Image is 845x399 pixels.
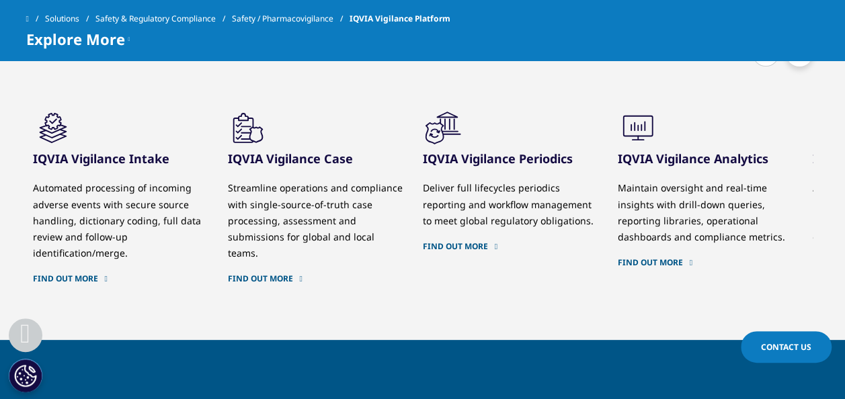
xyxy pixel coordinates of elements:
div: Maintain oversight and real-time insights with drill-down queries, reporting libraries, operation... [618,180,793,245]
div: Streamline operations and compliance with single-source-of-truth case processing, assessment and ... [228,180,403,261]
a: Find out more [423,240,598,251]
a: Safety / Pharmacovigilance [232,7,350,31]
h3: IQVIA Vigilance Case [228,150,403,167]
a: Solutions [45,7,95,31]
span: Explore More [26,31,125,47]
a: Contact Us [741,331,832,363]
h3: IQVIA Vigilance Intake [33,150,208,167]
a: Find out more [618,257,793,267]
h3: IQVIA Vigilance Periodics [423,150,598,167]
div: Automated processing of incoming adverse events with secure source handling, dictionary coding, f... [33,180,208,261]
span: IQVIA Vigilance Platform [350,7,450,31]
div: Deliver full lifecycles periodics reporting and workflow management to meet global regulatory obl... [423,180,598,228]
span: Contact Us [761,341,811,353]
button: Cookies Settings [9,359,42,392]
a: Safety & Regulatory Compliance [95,7,232,31]
a: Find out more [228,273,403,283]
a: Find out more [33,273,208,283]
h3: IQVIA Vigilance Analytics [618,150,793,167]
